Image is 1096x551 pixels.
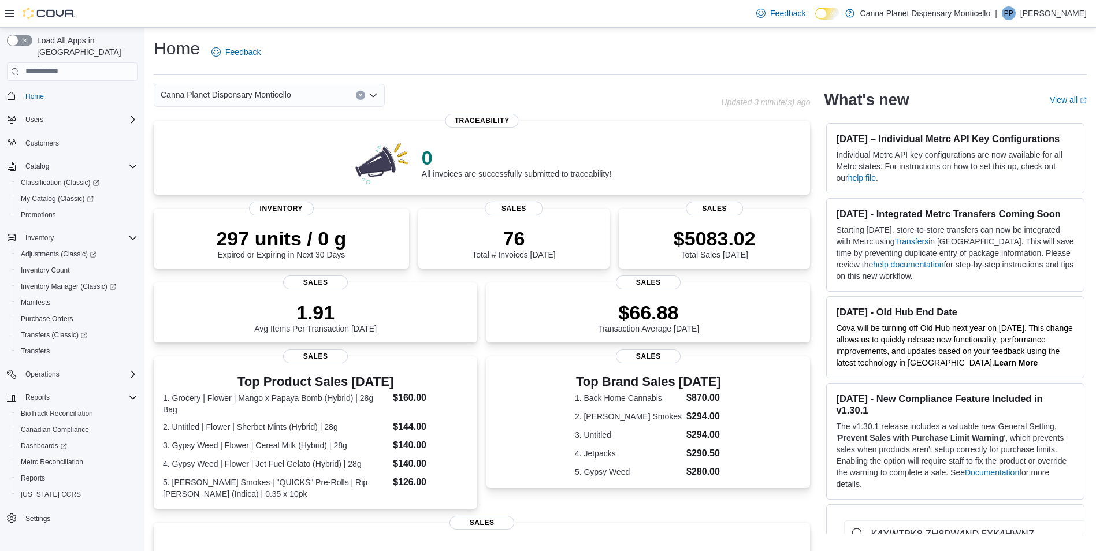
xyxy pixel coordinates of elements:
span: Inventory [21,231,138,245]
dd: $294.00 [686,409,722,423]
span: Dashboards [21,441,67,451]
a: Transfers (Classic) [12,327,142,343]
button: Operations [21,367,64,381]
button: Inventory [2,230,142,246]
p: $66.88 [598,301,700,324]
span: BioTrack Reconciliation [21,409,93,418]
a: help documentation [873,260,943,269]
div: Parth Patel [1002,6,1016,20]
dd: $280.00 [686,465,722,479]
dt: 3. Gypsy Weed | Flower | Cereal Milk (Hybrid) | 28g [163,440,388,451]
h3: [DATE] - Integrated Metrc Transfers Coming Soon [836,208,1075,219]
button: Transfers [12,343,142,359]
a: Inventory Count [16,263,75,277]
button: Metrc Reconciliation [12,454,142,470]
a: Customers [21,136,64,150]
button: Settings [2,509,142,526]
span: Feedback [225,46,261,58]
a: Classification (Classic) [16,176,104,189]
button: Promotions [12,207,142,223]
div: Transaction Average [DATE] [598,301,700,333]
span: My Catalog (Classic) [21,194,94,203]
span: Inventory [25,233,54,243]
span: Classification (Classic) [16,176,138,189]
p: 76 [472,227,555,250]
dt: 1. Grocery | Flower | Mango x Papaya Bomb (Hybrid) | 28g Bag [163,392,388,415]
button: Clear input [356,91,365,100]
span: Sales [616,275,681,289]
span: Users [21,113,138,126]
dt: 2. Untitled | Flower | Sherbet Mints (Hybrid) | 28g [163,421,388,433]
dt: 3. Untitled [575,429,682,441]
a: Purchase Orders [16,312,78,326]
h3: [DATE] - Old Hub End Date [836,306,1075,318]
span: Dashboards [16,439,138,453]
span: Manifests [16,296,138,310]
span: Catalog [25,162,49,171]
a: Reports [16,471,50,485]
a: Metrc Reconciliation [16,455,88,469]
h3: Top Product Sales [DATE] [163,375,468,389]
a: Dashboards [12,438,142,454]
button: Open list of options [369,91,378,100]
span: Operations [25,370,60,379]
span: PP [1004,6,1013,20]
span: Washington CCRS [16,487,138,501]
a: Settings [21,512,55,526]
button: Manifests [12,295,142,311]
span: Sales [283,275,348,289]
svg: External link [1080,97,1087,104]
span: Adjustments (Classic) [21,250,96,259]
p: Canna Planet Dispensary Monticello [860,6,991,20]
p: [PERSON_NAME] [1020,6,1087,20]
a: Home [21,90,49,103]
a: Transfers [895,237,929,246]
a: Inventory Manager (Classic) [12,278,142,295]
a: My Catalog (Classic) [12,191,142,207]
a: Promotions [16,208,61,222]
button: Users [2,111,142,128]
button: Reports [12,470,142,486]
strong: Prevent Sales with Purchase Limit Warning [838,433,1004,442]
span: Customers [21,136,138,150]
span: Cova will be turning off Old Hub next year on [DATE]. This change allows us to quickly release ne... [836,323,1072,367]
span: Classification (Classic) [21,178,99,187]
h1: Home [154,37,200,60]
p: | [995,6,997,20]
span: Traceability [445,114,519,128]
dd: $144.00 [393,420,468,434]
button: Inventory Count [12,262,142,278]
span: [US_STATE] CCRS [21,490,81,499]
span: Sales [283,349,348,363]
dd: $126.00 [393,475,468,489]
span: Reports [16,471,138,485]
span: Adjustments (Classic) [16,247,138,261]
p: 0 [422,146,611,169]
button: Reports [21,390,54,404]
span: Transfers [21,347,50,356]
h3: [DATE] - New Compliance Feature Included in v1.30.1 [836,393,1075,416]
button: Customers [2,135,142,151]
span: Sales [485,202,543,215]
span: Inventory Manager (Classic) [16,280,138,293]
span: Operations [21,367,138,381]
dd: $160.00 [393,391,468,405]
dd: $290.50 [686,446,722,460]
dd: $140.00 [393,438,468,452]
dt: 4. Jetpacks [575,448,682,459]
p: Starting [DATE], store-to-store transfers can now be integrated with Metrc using in [GEOGRAPHIC_D... [836,224,1075,282]
a: View allExternal link [1050,95,1087,105]
div: Total # Invoices [DATE] [472,227,555,259]
dt: 5. [PERSON_NAME] Smokes | "QUICKS" Pre-Rolls | Rip [PERSON_NAME] (Indica) | 0.35 x 10pk [163,476,388,500]
span: Customers [25,139,59,148]
div: Avg Items Per Transaction [DATE] [254,301,377,333]
button: Purchase Orders [12,311,142,327]
span: Load All Apps in [GEOGRAPHIC_DATA] [32,35,138,58]
button: Catalog [2,158,142,174]
h3: Top Brand Sales [DATE] [575,375,722,389]
span: Canadian Compliance [16,423,138,437]
div: All invoices are successfully submitted to traceability! [422,146,611,178]
a: Adjustments (Classic) [12,246,142,262]
a: My Catalog (Classic) [16,192,98,206]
